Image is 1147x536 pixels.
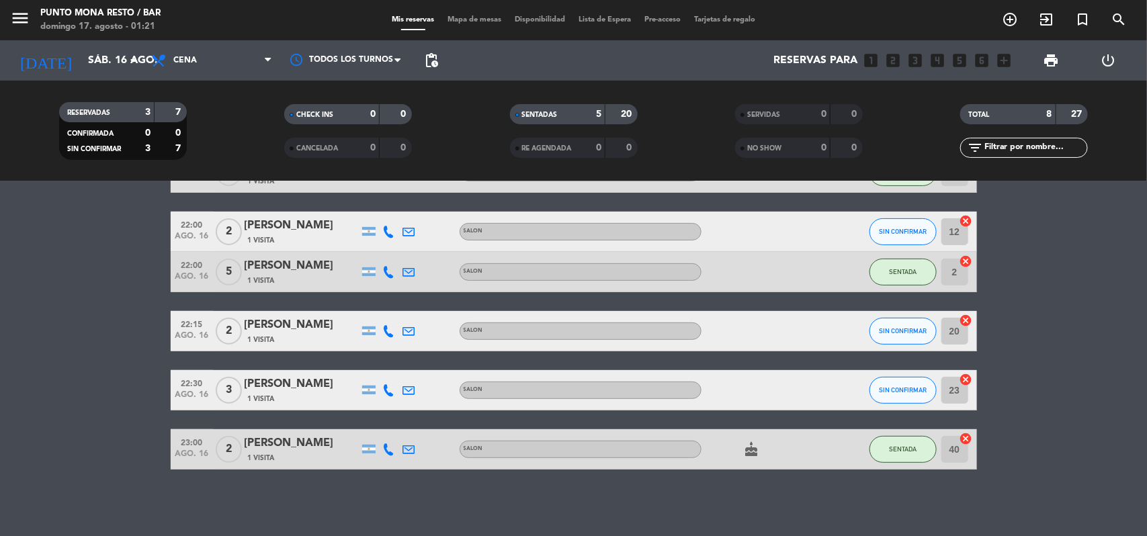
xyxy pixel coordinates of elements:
[175,390,209,406] span: ago. 16
[216,377,242,404] span: 3
[951,52,969,69] i: looks_5
[869,436,937,463] button: SENTADA
[145,128,151,138] strong: 0
[1111,11,1127,28] i: search
[960,314,973,327] i: cancel
[40,7,161,20] div: Punto Mona Resto / Bar
[1100,52,1116,69] i: power_settings_new
[175,144,183,153] strong: 7
[67,146,121,152] span: SIN CONFIRMAR
[464,387,483,392] span: SALON
[863,52,880,69] i: looks_one
[385,16,441,24] span: Mis reservas
[879,228,927,235] span: SIN CONFIRMAR
[248,235,275,246] span: 1 Visita
[974,52,991,69] i: looks_6
[869,259,937,285] button: SENTADA
[248,334,275,345] span: 1 Visita
[245,375,359,393] div: [PERSON_NAME]
[216,318,242,345] span: 2
[216,218,242,245] span: 2
[401,109,409,119] strong: 0
[175,434,209,449] span: 23:00
[464,328,483,333] span: SALON
[687,16,762,24] span: Tarjetas de regalo
[464,228,483,234] span: SALON
[248,394,275,404] span: 1 Visita
[885,52,902,69] i: looks_two
[175,107,183,117] strong: 7
[175,316,209,331] span: 22:15
[145,144,151,153] strong: 3
[1074,11,1091,28] i: turned_in_not
[869,318,937,345] button: SIN CONFIRMAR
[245,435,359,452] div: [PERSON_NAME]
[747,145,781,152] span: NO SHOW
[960,432,973,445] i: cancel
[522,145,572,152] span: RE AGENDADA
[175,375,209,390] span: 22:30
[889,268,917,275] span: SENTADA
[245,257,359,275] div: [PERSON_NAME]
[216,259,242,285] span: 5
[821,109,826,119] strong: 0
[1047,109,1052,119] strong: 8
[125,52,141,69] i: arrow_drop_down
[929,52,947,69] i: looks_4
[401,143,409,152] strong: 0
[248,176,275,187] span: 1 Visita
[175,216,209,232] span: 22:00
[626,143,634,152] strong: 0
[1072,109,1085,119] strong: 27
[821,143,826,152] strong: 0
[960,373,973,386] i: cancel
[10,8,30,33] button: menu
[248,453,275,463] span: 1 Visita
[907,52,925,69] i: looks_3
[175,232,209,247] span: ago. 16
[572,16,638,24] span: Lista de Espera
[464,269,483,274] span: SALON
[960,255,973,268] i: cancel
[216,436,242,463] span: 2
[869,218,937,245] button: SIN CONFIRMAR
[175,331,209,347] span: ago. 16
[996,52,1013,69] i: add_box
[1002,11,1018,28] i: add_circle_outline
[621,109,634,119] strong: 20
[245,217,359,234] div: [PERSON_NAME]
[967,140,983,156] i: filter_list
[879,386,927,394] span: SIN CONFIRMAR
[869,377,937,404] button: SIN CONFIRMAR
[145,107,151,117] strong: 3
[508,16,572,24] span: Disponibilidad
[522,111,558,118] span: SENTADAS
[296,145,338,152] span: CANCELADA
[67,109,110,116] span: RESERVADAS
[774,54,858,67] span: Reservas para
[1080,40,1137,81] div: LOG OUT
[1038,11,1054,28] i: exit_to_app
[423,52,439,69] span: pending_actions
[370,109,376,119] strong: 0
[10,8,30,28] i: menu
[851,109,859,119] strong: 0
[744,441,760,457] i: cake
[464,446,483,451] span: SALON
[1043,52,1059,69] span: print
[173,56,197,65] span: Cena
[983,140,1087,155] input: Filtrar por nombre...
[370,143,376,152] strong: 0
[889,445,917,453] span: SENTADA
[175,449,209,465] span: ago. 16
[879,327,927,334] span: SIN CONFIRMAR
[638,16,687,24] span: Pre-acceso
[851,143,859,152] strong: 0
[245,316,359,334] div: [PERSON_NAME]
[441,16,508,24] span: Mapa de mesas
[175,257,209,272] span: 22:00
[248,275,275,286] span: 1 Visita
[960,214,973,228] i: cancel
[67,130,114,137] span: CONFIRMADA
[40,20,161,34] div: domingo 17. agosto - 01:21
